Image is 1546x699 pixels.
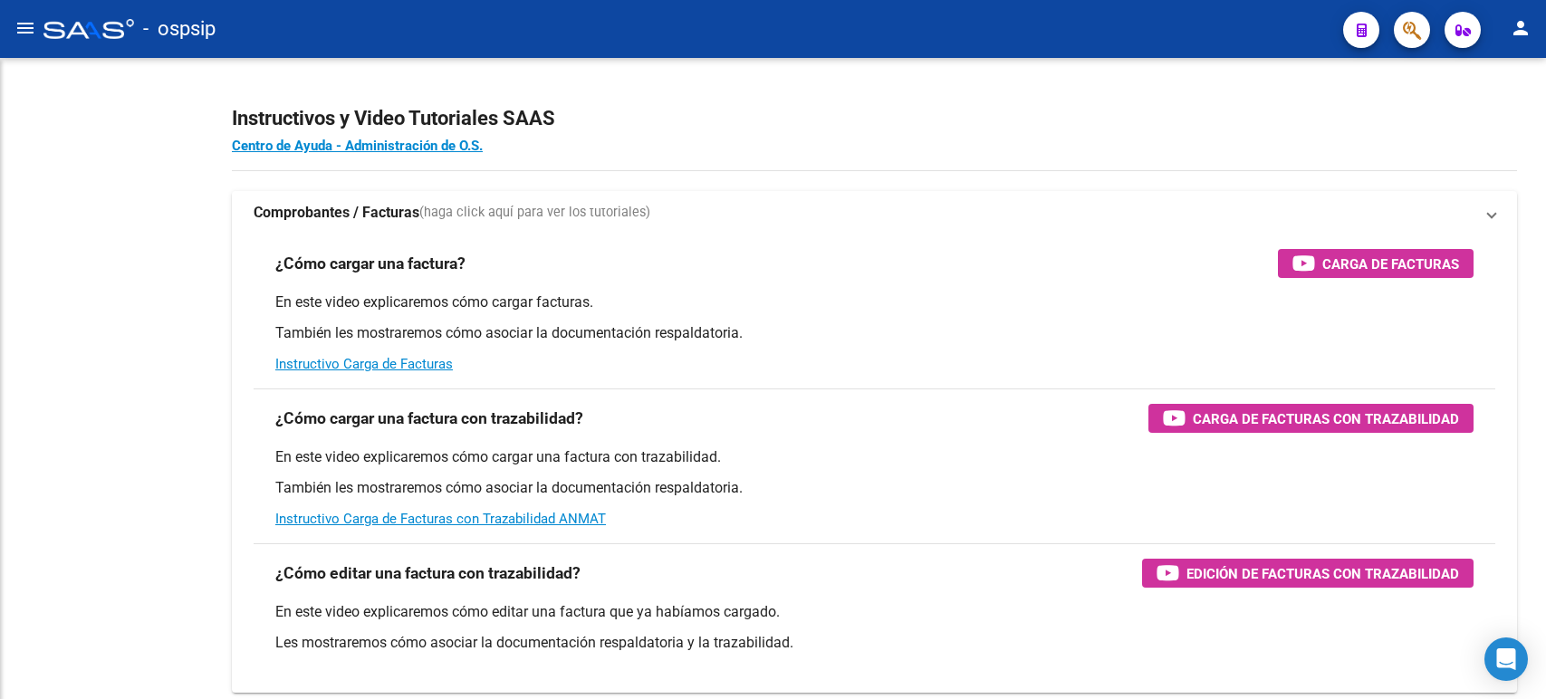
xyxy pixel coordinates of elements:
span: (haga click aquí para ver los tutoriales) [419,203,650,223]
a: Centro de Ayuda - Administración de O.S. [232,138,483,154]
p: También les mostraremos cómo asociar la documentación respaldatoria. [275,323,1474,343]
button: Carga de Facturas [1278,249,1474,278]
p: En este video explicaremos cómo editar una factura que ya habíamos cargado. [275,602,1474,622]
p: Les mostraremos cómo asociar la documentación respaldatoria y la trazabilidad. [275,633,1474,653]
mat-icon: menu [14,17,36,39]
p: En este video explicaremos cómo cargar facturas. [275,292,1474,312]
h3: ¿Cómo cargar una factura? [275,251,466,276]
a: Instructivo Carga de Facturas [275,356,453,372]
mat-expansion-panel-header: Comprobantes / Facturas(haga click aquí para ver los tutoriales) [232,191,1517,235]
p: También les mostraremos cómo asociar la documentación respaldatoria. [275,478,1474,498]
mat-icon: person [1510,17,1532,39]
div: Comprobantes / Facturas(haga click aquí para ver los tutoriales) [232,235,1517,693]
h3: ¿Cómo cargar una factura con trazabilidad? [275,406,583,431]
button: Edición de Facturas con Trazabilidad [1142,559,1474,588]
div: Open Intercom Messenger [1484,637,1528,681]
p: En este video explicaremos cómo cargar una factura con trazabilidad. [275,447,1474,467]
button: Carga de Facturas con Trazabilidad [1148,404,1474,433]
strong: Comprobantes / Facturas [254,203,419,223]
span: - ospsip [143,9,216,49]
span: Carga de Facturas [1322,253,1459,275]
h3: ¿Cómo editar una factura con trazabilidad? [275,560,581,586]
span: Carga de Facturas con Trazabilidad [1193,407,1459,430]
a: Instructivo Carga de Facturas con Trazabilidad ANMAT [275,511,606,527]
span: Edición de Facturas con Trazabilidad [1186,562,1459,585]
h2: Instructivos y Video Tutoriales SAAS [232,101,1517,136]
